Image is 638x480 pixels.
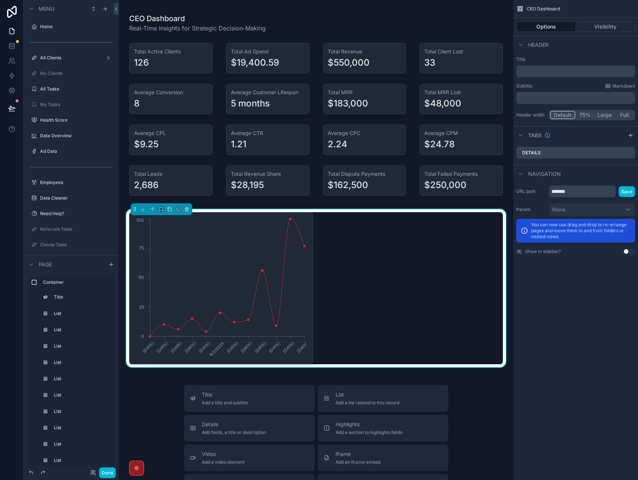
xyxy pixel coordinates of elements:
[54,392,110,398] label: List
[208,341,225,357] text: 6/2/2025
[318,444,448,471] button: iframeAdd an iframe embed
[552,206,565,213] span: None
[54,359,110,365] label: List
[336,400,399,406] span: Add a list related to this record
[170,341,183,354] text: [DATE]
[139,304,144,310] tspan: 25
[522,150,541,156] label: Details
[525,249,561,254] label: Show in sidebar?
[40,195,113,201] label: Data Cleaner
[531,222,631,240] p: You can now use drag and drop to re-arrange pages and move them to and from folders or nested views
[202,459,245,465] span: Add a video element
[576,22,635,32] button: Visibility
[516,207,546,213] label: Parent
[40,148,113,154] label: Ad Data
[336,430,402,435] span: Add a section to highlights fields
[54,310,110,316] label: List
[516,112,546,118] label: Header width
[528,41,549,49] span: Header
[43,279,111,285] label: Container
[296,341,309,354] text: [DATE]
[39,5,54,13] span: Menu
[39,261,52,268] span: Page
[99,467,116,478] button: Done
[594,111,615,119] button: Large
[54,441,110,447] label: List
[138,274,144,280] tspan: 50
[550,111,575,119] button: Default
[318,385,448,412] button: ListAdd a list related to this record
[54,457,110,463] label: List
[184,444,315,471] button: VideoAdd a video element
[24,273,119,465] div: scrollable content
[336,391,399,398] span: List
[202,430,266,435] span: Add fields, a title or description
[268,341,281,354] text: [DATE]
[516,56,635,62] label: Title
[619,186,635,197] button: Save
[612,83,635,89] span: Markdown
[156,341,169,354] text: [DATE]
[336,450,380,458] span: iframe
[134,217,308,359] div: chart
[528,170,561,178] span: Navigation
[575,111,594,119] button: 75%
[336,459,380,465] span: Add an iframe embed
[40,226,113,232] label: Referrals Table
[336,421,402,428] span: Highlights
[202,391,248,398] span: Title
[184,341,197,354] text: [DATE]
[528,132,542,139] span: Tabs
[40,117,113,123] label: Health Score
[40,133,113,139] label: Data Overview
[202,450,245,458] span: Video
[40,24,113,30] label: Home
[40,102,113,108] label: My Tasks
[40,242,113,248] label: Clients Table
[54,376,110,382] label: List
[202,421,266,428] span: Details
[40,86,113,92] label: All Tasks
[198,341,211,354] text: [DATE]
[40,180,113,185] label: Employees
[254,341,267,354] text: [DATE]
[54,425,110,431] label: List
[141,333,144,339] tspan: 0
[40,211,113,217] label: Need Help?
[40,55,102,61] label: All Clients
[516,83,532,89] label: Subtitle
[240,341,253,354] text: [DATE]
[184,415,315,441] button: DetailsAdd fields, a title or description
[136,217,144,223] tspan: 100
[54,294,110,300] label: Title
[40,70,113,76] label: My Clients
[54,408,110,414] label: List
[282,341,295,354] text: [DATE]
[202,400,248,406] span: Add a title and subtitle
[516,65,635,77] div: scrollable content
[184,385,315,412] button: TitleAdd a title and subtitle
[226,341,239,354] text: [DATE]
[139,245,144,251] tspan: 75
[54,327,110,333] label: List
[142,341,155,354] text: [DATE]
[318,415,448,441] button: HighlightsAdd a section to highlights fields
[54,343,110,349] label: List
[527,6,560,12] span: CEO Dashboard
[605,83,635,89] a: Markdown
[615,111,634,119] button: Full
[516,22,576,32] button: Options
